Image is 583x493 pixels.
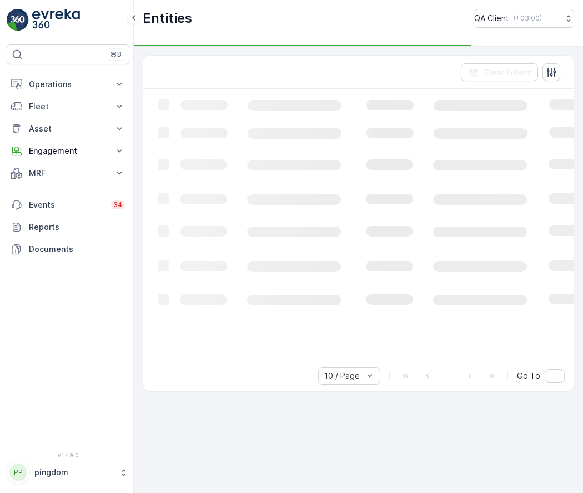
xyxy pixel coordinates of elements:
p: ⌘B [110,50,122,59]
p: Engagement [29,145,107,157]
button: Fleet [7,95,129,118]
button: Asset [7,118,129,140]
a: Events34 [7,194,129,216]
span: Go To [517,370,540,381]
img: logo_light-DOdMpM7g.png [32,9,80,31]
span: v 1.49.0 [7,452,129,459]
img: logo [7,9,29,31]
p: Fleet [29,101,107,112]
p: MRF [29,168,107,179]
p: 34 [113,200,123,209]
button: QA Client(+03:00) [474,9,574,28]
p: QA Client [474,13,509,24]
p: Asset [29,123,107,134]
a: Documents [7,238,129,260]
p: Clear Filters [483,67,531,78]
button: Clear Filters [461,63,538,81]
p: Documents [29,244,125,255]
p: Entities [143,9,192,27]
p: pingdom [34,467,114,478]
p: Operations [29,79,107,90]
div: PP [9,464,27,481]
p: Reports [29,222,125,233]
button: Engagement [7,140,129,162]
a: Reports [7,216,129,238]
button: Operations [7,73,129,95]
button: PPpingdom [7,461,129,484]
button: MRF [7,162,129,184]
p: ( +03:00 ) [514,14,542,23]
p: Events [29,199,104,210]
